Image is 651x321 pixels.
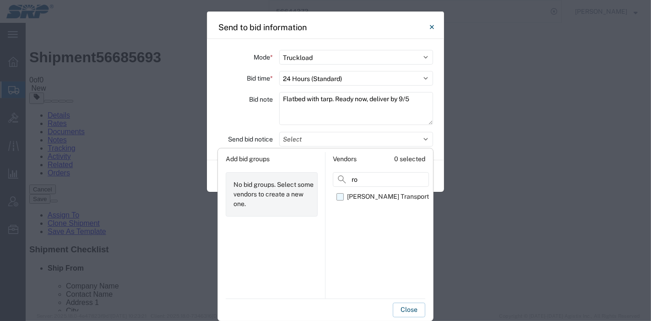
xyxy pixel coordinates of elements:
div: Add bid groups [226,152,318,167]
button: Select [279,132,433,147]
label: Bid note [249,92,273,107]
h4: Send to bid information [218,21,307,33]
div: 0 selected [394,154,425,164]
div: Vendors [333,154,357,164]
label: Bid time [247,71,273,86]
label: Mode [254,50,273,65]
label: Send bid notice [228,132,273,147]
button: Close [423,18,441,36]
div: No bid groups. Select some vendors to create a new one. [226,172,318,217]
input: Search [333,172,429,187]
